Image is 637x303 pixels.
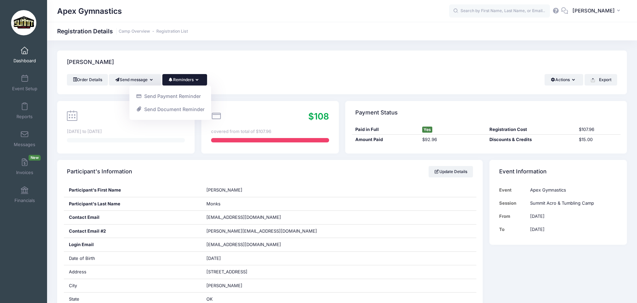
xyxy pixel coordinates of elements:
[527,197,617,210] td: Summit Acro & Tumbling Camp
[109,74,161,86] button: Send message
[9,183,41,206] a: Financials
[527,183,617,197] td: Apex Gymnastics
[206,187,242,193] span: [PERSON_NAME]
[499,183,527,197] td: Event
[308,111,329,122] span: $108
[527,210,617,223] td: [DATE]
[585,74,617,86] button: Export
[575,126,620,133] div: $107.96
[179,111,185,122] span: 0
[499,197,527,210] td: Session
[9,127,41,150] a: Messages
[67,53,114,72] h4: [PERSON_NAME]
[486,126,575,133] div: Registration Cost
[57,3,122,19] h1: Apex Gymnastics
[57,28,188,35] h1: Registration Details
[486,136,575,143] div: Discounts & Credits
[64,265,201,279] div: Address
[352,136,419,143] div: Amount Paid
[9,71,41,95] a: Event Setup
[206,269,247,274] span: [STREET_ADDRESS]
[64,183,201,197] div: Participant's First Name
[132,103,208,115] a: Send Document Reminder
[9,99,41,123] a: Reports
[9,155,41,178] a: InvoicesNew
[16,114,33,120] span: Reports
[575,136,620,143] div: $15.00
[499,210,527,223] td: From
[206,228,317,235] span: [PERSON_NAME][EMAIL_ADDRESS][DOMAIN_NAME]
[67,74,108,86] a: Order Details
[67,162,132,181] h4: Participant's Information
[568,3,627,19] button: [PERSON_NAME]
[29,155,41,161] span: New
[449,4,550,18] input: Search by First Name, Last Name, or Email...
[206,283,242,288] span: [PERSON_NAME]
[206,241,290,248] span: [EMAIL_ADDRESS][DOMAIN_NAME]
[206,201,221,206] span: Monks
[64,211,201,224] div: Contact Email
[64,238,201,251] div: Login Email
[14,142,35,147] span: Messages
[572,7,615,14] span: [PERSON_NAME]
[206,256,221,261] span: [DATE]
[355,103,398,122] h4: Payment Status
[419,136,486,143] div: $92.96
[132,90,208,103] a: Send Payment Reminder
[352,126,419,133] div: Paid in Full
[499,162,547,181] h4: Event Information
[206,296,213,302] span: OK
[64,225,201,238] div: Contact Email #2
[527,223,617,236] td: [DATE]
[156,29,188,34] a: Registration List
[9,43,41,67] a: Dashboard
[429,166,473,177] a: Update Details
[12,86,37,92] span: Event Setup
[422,127,432,133] span: Yes
[64,197,201,211] div: Participant's Last Name
[162,74,207,86] button: Reminders
[119,29,150,34] a: Camp Overview
[206,214,281,220] span: [EMAIL_ADDRESS][DOMAIN_NAME]
[16,170,33,175] span: Invoices
[11,10,36,35] img: Apex Gymnastics
[64,252,201,265] div: Date of Birth
[64,279,201,293] div: City
[13,58,36,64] span: Dashboard
[67,128,185,135] div: [DATE] to [DATE]
[545,74,583,86] button: Actions
[14,198,35,203] span: Financials
[211,128,329,135] div: covered from total of $107.96
[499,223,527,236] td: To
